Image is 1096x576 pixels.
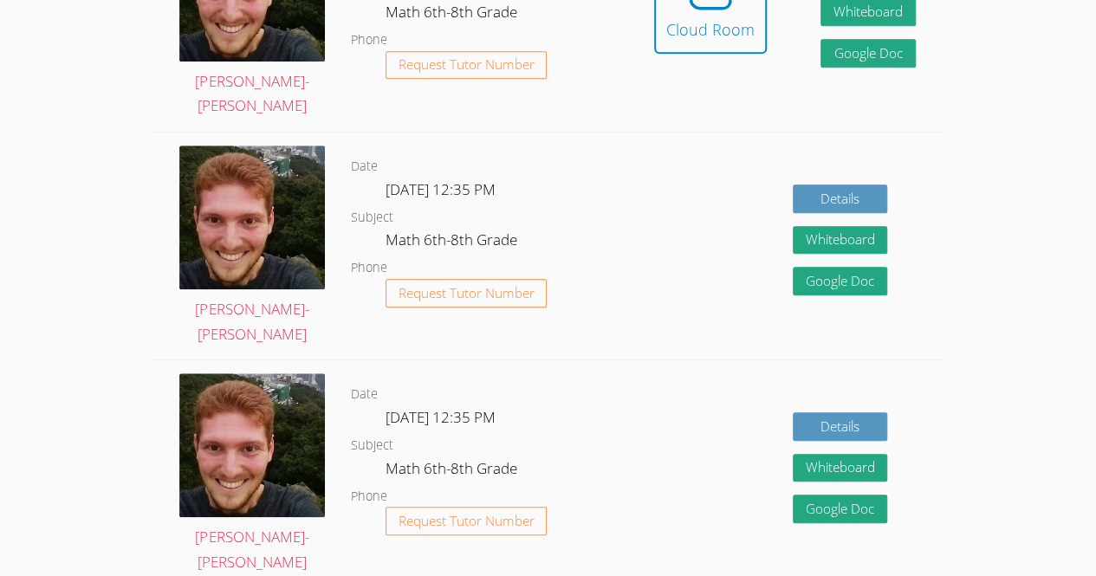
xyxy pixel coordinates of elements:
[179,373,325,516] img: avatar.png
[793,495,888,523] a: Google Doc
[666,17,755,42] div: Cloud Room
[179,373,325,574] a: [PERSON_NAME]-[PERSON_NAME]
[351,207,393,229] dt: Subject
[386,228,521,257] dd: Math 6th-8th Grade
[820,39,916,68] a: Google Doc
[351,435,393,456] dt: Subject
[793,454,888,482] button: Whiteboard
[399,287,535,300] span: Request Tutor Number
[179,146,325,346] a: [PERSON_NAME]-[PERSON_NAME]
[386,507,548,535] button: Request Tutor Number
[351,156,378,178] dt: Date
[351,384,378,405] dt: Date
[386,179,496,199] span: [DATE] 12:35 PM
[179,146,325,288] img: avatar.png
[399,58,535,71] span: Request Tutor Number
[793,226,888,255] button: Whiteboard
[351,257,387,279] dt: Phone
[351,486,387,508] dt: Phone
[386,51,548,80] button: Request Tutor Number
[351,29,387,51] dt: Phone
[399,515,535,527] span: Request Tutor Number
[386,407,496,427] span: [DATE] 12:35 PM
[793,184,888,213] a: Details
[793,267,888,295] a: Google Doc
[793,412,888,441] a: Details
[386,456,521,486] dd: Math 6th-8th Grade
[386,279,548,307] button: Request Tutor Number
